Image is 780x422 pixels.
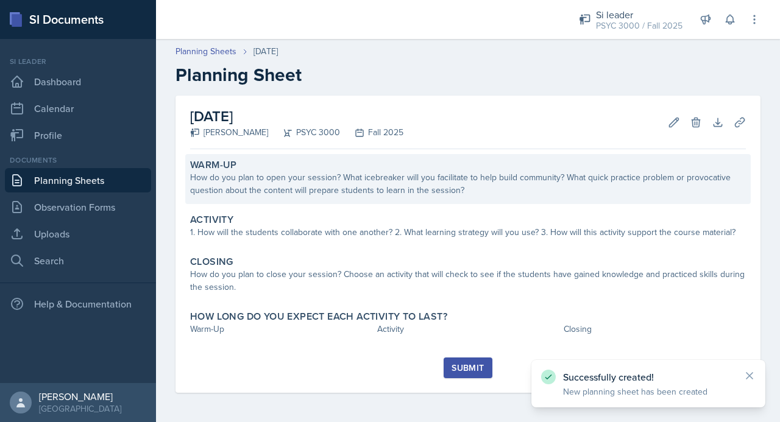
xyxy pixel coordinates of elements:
[190,214,233,226] label: Activity
[596,19,682,32] div: PSYC 3000 / Fall 2025
[190,105,403,127] h2: [DATE]
[268,126,340,139] div: PSYC 3000
[5,195,151,219] a: Observation Forms
[340,126,403,139] div: Fall 2025
[190,268,746,294] div: How do you plan to close your session? Choose an activity that will check to see if the students ...
[5,123,151,147] a: Profile
[190,226,746,239] div: 1. How will the students collaborate with one another? 2. What learning strategy will you use? 3....
[563,371,734,383] p: Successfully created!
[175,64,760,86] h2: Planning Sheet
[596,7,682,22] div: Si leader
[190,256,233,268] label: Closing
[5,222,151,246] a: Uploads
[444,357,492,378] button: Submit
[39,403,121,415] div: [GEOGRAPHIC_DATA]
[5,248,151,273] a: Search
[190,323,372,336] div: Warm-Up
[5,96,151,121] a: Calendar
[564,323,746,336] div: Closing
[5,69,151,94] a: Dashboard
[190,159,237,171] label: Warm-Up
[39,390,121,403] div: [PERSON_NAME]
[5,56,151,67] div: Si leader
[5,168,151,192] a: Planning Sheets
[5,155,151,166] div: Documents
[190,126,268,139] div: [PERSON_NAME]
[377,323,559,336] div: Activity
[190,171,746,197] div: How do you plan to open your session? What icebreaker will you facilitate to help build community...
[253,45,278,58] div: [DATE]
[452,363,484,373] div: Submit
[190,311,447,323] label: How long do you expect each activity to last?
[563,385,734,398] p: New planning sheet has been created
[5,292,151,316] div: Help & Documentation
[175,45,236,58] a: Planning Sheets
